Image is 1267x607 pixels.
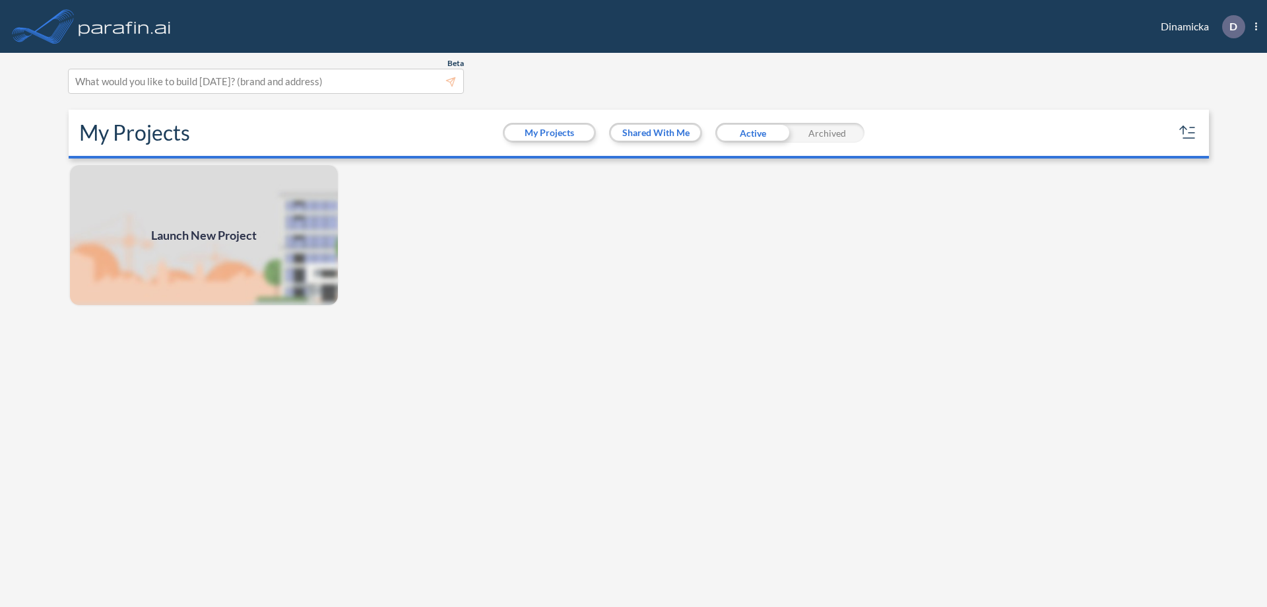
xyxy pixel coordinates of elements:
[151,227,257,244] span: Launch New Project
[611,125,700,141] button: Shared With Me
[69,164,339,306] a: Launch New Project
[447,58,464,69] span: Beta
[79,120,190,145] h2: My Projects
[715,123,790,143] div: Active
[1229,20,1237,32] p: D
[1177,122,1198,143] button: sort
[76,13,174,40] img: logo
[69,164,339,306] img: add
[505,125,594,141] button: My Projects
[790,123,864,143] div: Archived
[1141,15,1257,38] div: Dinamicka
